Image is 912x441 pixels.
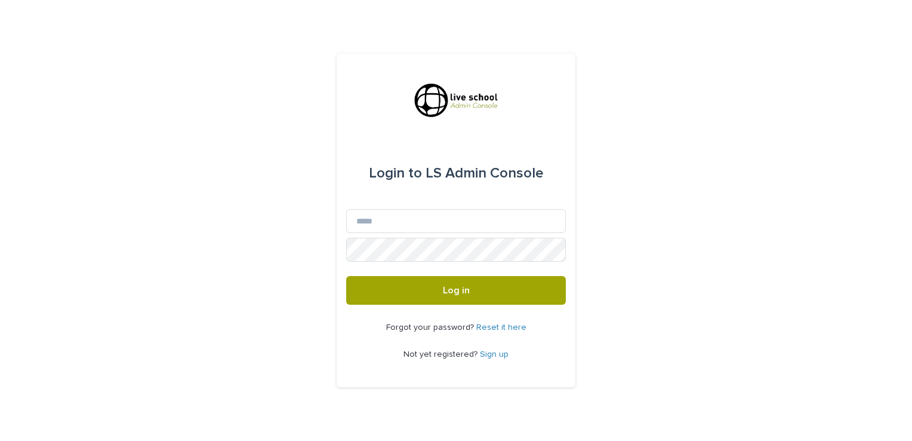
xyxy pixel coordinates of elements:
div: LS Admin Console [369,157,543,190]
span: Log in [443,286,470,295]
img: R9sz75l8Qv2hsNfpjweZ [412,82,500,118]
a: Reset it here [476,323,526,332]
span: Login to [369,166,422,180]
span: Not yet registered? [403,350,480,359]
span: Forgot your password? [386,323,476,332]
button: Log in [346,276,566,305]
a: Sign up [480,350,509,359]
